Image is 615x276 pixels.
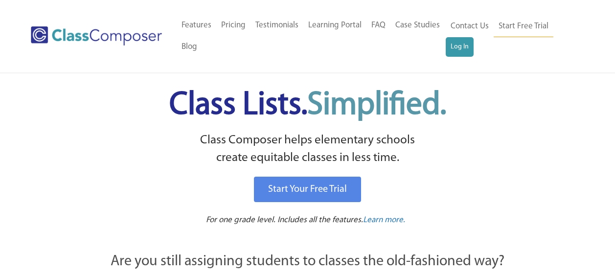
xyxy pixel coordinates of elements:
[216,15,251,36] a: Pricing
[31,26,162,46] img: Class Composer
[390,15,445,36] a: Case Studies
[251,15,303,36] a: Testimonials
[446,37,474,57] a: Log In
[57,132,559,167] p: Class Composer helps elementary schools create equitable classes in less time.
[177,36,202,58] a: Blog
[169,90,446,121] span: Class Lists.
[446,16,494,37] a: Contact Us
[254,177,361,202] a: Start Your Free Trial
[363,216,405,224] span: Learn more.
[206,216,363,224] span: For one grade level. Includes all the features.
[363,214,405,227] a: Learn more.
[268,184,347,194] span: Start Your Free Trial
[177,15,446,58] nav: Header Menu
[303,15,366,36] a: Learning Portal
[58,251,557,273] p: Are you still assigning students to classes the old-fashioned way?
[446,16,577,57] nav: Header Menu
[366,15,390,36] a: FAQ
[494,16,553,38] a: Start Free Trial
[177,15,216,36] a: Features
[307,90,446,121] span: Simplified.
